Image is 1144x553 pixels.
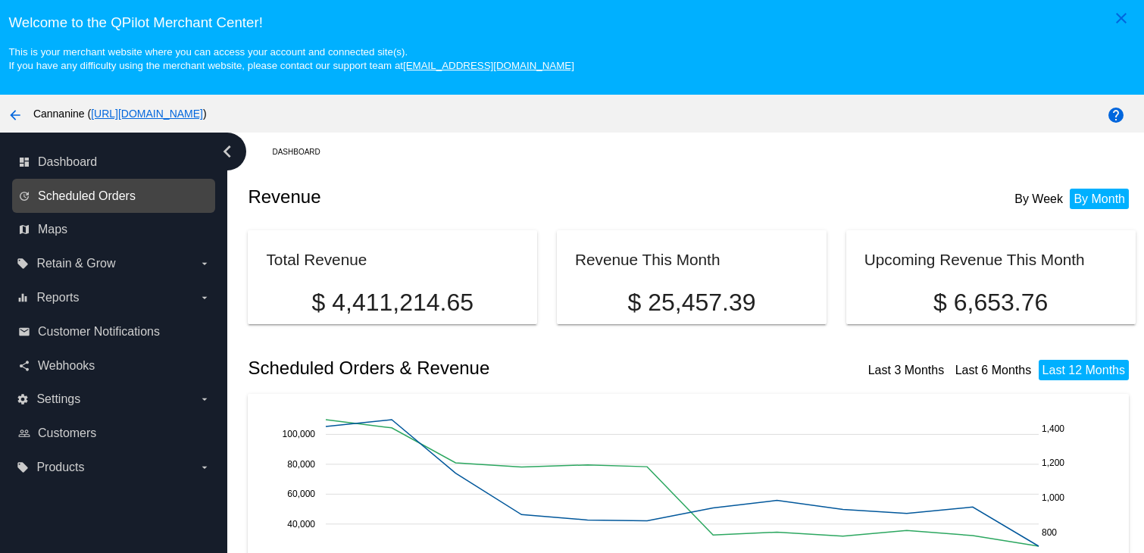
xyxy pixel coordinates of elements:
span: Customer Notifications [38,325,160,339]
mat-icon: arrow_back [6,106,24,124]
h3: Welcome to the QPilot Merchant Center! [8,14,1135,31]
text: 1,400 [1042,423,1064,434]
text: 800 [1042,527,1057,538]
a: Last 3 Months [868,364,945,376]
i: update [18,190,30,202]
mat-icon: close [1112,9,1130,27]
a: update Scheduled Orders [18,184,211,208]
i: share [18,360,30,372]
i: local_offer [17,258,29,270]
i: chevron_left [215,139,239,164]
a: Last 6 Months [955,364,1032,376]
span: Maps [38,223,67,236]
text: 100,000 [283,429,316,439]
a: email Customer Notifications [18,320,211,344]
text: 1,000 [1042,492,1064,503]
p: $ 25,457.39 [575,289,808,317]
i: arrow_drop_down [198,258,211,270]
i: arrow_drop_down [198,461,211,473]
h2: Total Revenue [266,251,367,268]
i: people_outline [18,427,30,439]
li: By Week [1011,189,1067,209]
span: Scheduled Orders [38,189,136,203]
span: Cannanine ( ) [33,108,207,120]
i: arrow_drop_down [198,393,211,405]
text: 40,000 [288,519,316,530]
a: map Maps [18,217,211,242]
text: 80,000 [288,459,316,470]
h2: Revenue [248,186,692,208]
span: Dashboard [38,155,97,169]
i: equalizer [17,292,29,304]
mat-icon: help [1107,106,1125,124]
i: email [18,326,30,338]
a: Dashboard [272,140,333,164]
text: 60,000 [288,489,316,499]
h2: Upcoming Revenue This Month [864,251,1085,268]
a: Last 12 Months [1042,364,1125,376]
span: Customers [38,426,96,440]
span: Retain & Grow [36,257,115,270]
p: $ 4,411,214.65 [266,289,519,317]
i: map [18,223,30,236]
p: $ 6,653.76 [864,289,1117,317]
i: dashboard [18,156,30,168]
i: arrow_drop_down [198,292,211,304]
a: [URL][DOMAIN_NAME] [91,108,203,120]
h2: Revenue This Month [575,251,720,268]
span: Webhooks [38,359,95,373]
a: share Webhooks [18,354,211,378]
a: [EMAIL_ADDRESS][DOMAIN_NAME] [403,60,574,71]
span: Products [36,461,84,474]
li: By Month [1070,189,1129,209]
h2: Scheduled Orders & Revenue [248,358,692,379]
i: settings [17,393,29,405]
a: dashboard Dashboard [18,150,211,174]
i: local_offer [17,461,29,473]
text: 1,200 [1042,458,1064,469]
small: This is your merchant website where you can access your account and connected site(s). If you hav... [8,46,574,71]
span: Settings [36,392,80,406]
a: people_outline Customers [18,421,211,445]
span: Reports [36,291,79,305]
